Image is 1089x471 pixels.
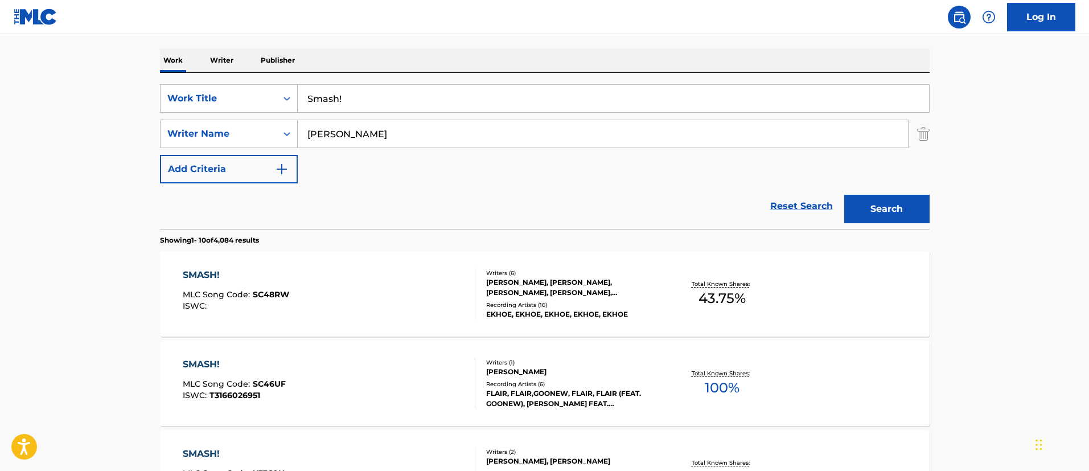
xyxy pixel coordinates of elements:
[183,390,209,400] span: ISWC :
[183,447,285,461] div: SMASH!
[14,9,57,25] img: MLC Logo
[257,48,298,72] p: Publisher
[183,268,289,282] div: SMASH!
[486,367,658,377] div: [PERSON_NAME]
[705,378,739,398] span: 100 %
[765,194,839,219] a: Reset Search
[253,379,286,389] span: SC46UF
[167,127,270,141] div: Writer Name
[1007,3,1075,31] a: Log In
[209,390,260,400] span: T3166026951
[160,251,930,337] a: SMASH!MLC Song Code:SC48RWISWC:Writers (6)[PERSON_NAME], [PERSON_NAME], [PERSON_NAME], [PERSON_NA...
[183,379,253,389] span: MLC Song Code :
[486,456,658,466] div: [PERSON_NAME], [PERSON_NAME]
[982,10,996,24] img: help
[977,6,1000,28] div: Help
[486,277,658,298] div: [PERSON_NAME], [PERSON_NAME], [PERSON_NAME], [PERSON_NAME], [PERSON_NAME]
[917,120,930,148] img: Delete Criterion
[844,195,930,223] button: Search
[692,280,753,288] p: Total Known Shares:
[692,369,753,378] p: Total Known Shares:
[486,358,658,367] div: Writers ( 1 )
[948,6,971,28] a: Public Search
[698,288,746,309] span: 43.75 %
[486,380,658,388] div: Recording Artists ( 6 )
[160,341,930,426] a: SMASH!MLC Song Code:SC46UFISWC:T3166026951Writers (1)[PERSON_NAME]Recording Artists (6)FLAIR, FLA...
[160,155,298,183] button: Add Criteria
[183,358,286,371] div: SMASH!
[160,84,930,229] form: Search Form
[160,235,259,245] p: Showing 1 - 10 of 4,084 results
[486,309,658,320] div: EKHOE, EKHOE, EKHOE, EKHOE, EKHOE
[486,388,658,409] div: FLAIR, FLAIR,GOONEW, FLAIR, FLAIR (FEAT. GOONEW), [PERSON_NAME] FEAT. [GEOGRAPHIC_DATA]
[160,48,186,72] p: Work
[486,269,658,277] div: Writers ( 6 )
[1032,416,1089,471] iframe: Chat Widget
[253,289,289,300] span: SC48RW
[1035,428,1042,462] div: Drag
[486,301,658,309] div: Recording Artists ( 16 )
[167,92,270,105] div: Work Title
[207,48,237,72] p: Writer
[275,162,289,176] img: 9d2ae6d4665cec9f34b9.svg
[183,301,209,311] span: ISWC :
[692,458,753,467] p: Total Known Shares:
[183,289,253,300] span: MLC Song Code :
[486,448,658,456] div: Writers ( 2 )
[952,10,966,24] img: search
